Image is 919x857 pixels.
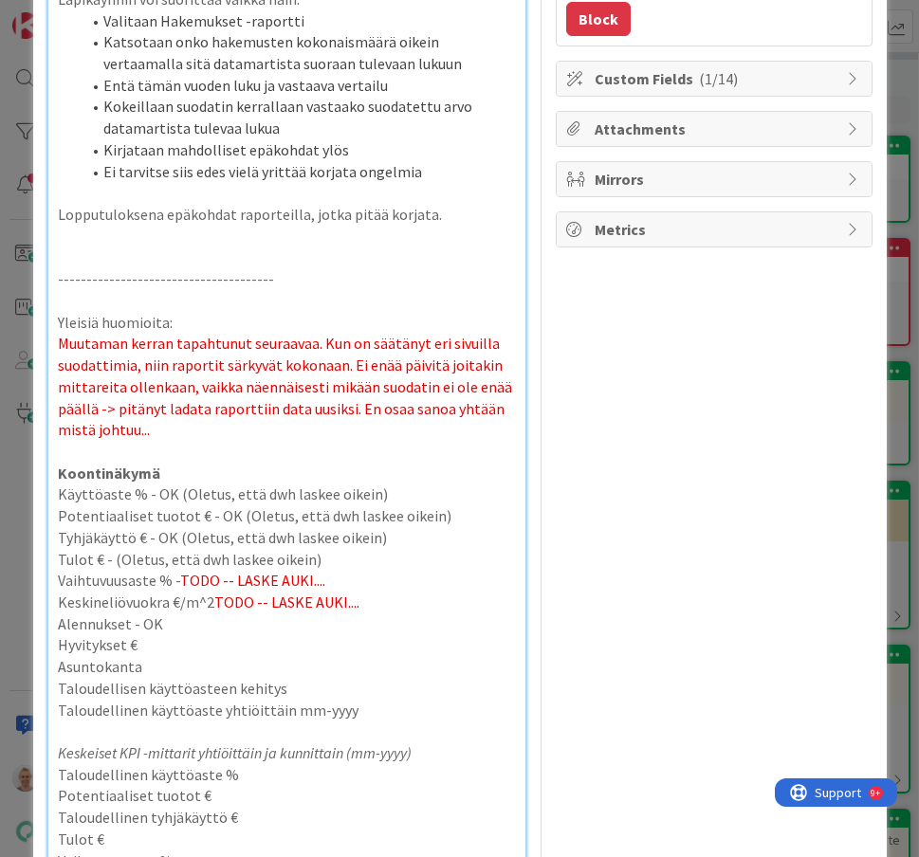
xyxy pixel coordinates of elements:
p: Potentiaaliset tuotot € [58,785,516,807]
p: Vaihtuvuusaste % - [58,570,516,592]
span: Custom Fields [595,67,837,90]
li: Kokeillaan suodatin kerrallaan vastaako suodatettu arvo datamartista tulevaa lukua [81,96,516,138]
p: Hyvitykset € [58,634,516,656]
span: Muutaman kerran tapahtunut seuraavaa. Kun on säätänyt eri sivuilla suodattimia, niin raportit sär... [58,334,515,439]
span: Mirrors [595,168,837,191]
p: Tyhjäkäyttö € - OK (Oletus, että dwh laskee oikein) [58,527,516,549]
p: Taloudellisen käyttöasteen kehitys [58,678,516,700]
p: Yleisiä huomioita: [58,312,516,334]
li: Kirjataan mahdolliset epäkohdat ylös [81,139,516,161]
p: Taloudellinen tyhjäkäyttö € [58,807,516,829]
p: Potentiaaliset tuotot € - OK (Oletus, että dwh laskee oikein) [58,505,516,527]
li: Ei tarvitse siis edes vielä yrittää korjata ongelmia [81,161,516,183]
li: Entä tämän vuoden luku ja vastaava vertailu [81,75,516,97]
p: Käyttöaste % - OK (Oletus, että dwh laskee oikein) [58,483,516,505]
p: Asuntokanta [58,656,516,678]
p: Taloudellinen käyttöaste % [58,764,516,786]
strong: Koontinäkymä [58,464,160,483]
p: -------------------------------------- [58,268,516,290]
p: Tulot € - (Oletus, että dwh laskee oikein) [58,549,516,571]
span: TODO -- LASKE AUKI.... [180,571,325,590]
span: ( 1/14 ) [699,69,738,88]
span: Metrics [595,218,837,241]
button: Block [566,2,631,36]
span: Attachments [595,118,837,140]
span: Support [40,3,86,26]
p: Alennukset - OK [58,613,516,635]
p: Taloudellinen käyttöaste yhtiöittäin mm-yyyy [58,700,516,721]
em: Keskeiset KPI -mittarit yhtiöittäin ja kunnittain (mm-yyyy) [58,743,412,762]
span: TODO -- LASKE AUKI.... [214,593,359,611]
div: 9+ [96,8,105,23]
p: Lopputuloksena epäkohdat raporteilla, jotka pitää korjata. [58,204,516,226]
p: Keskineliövuokra €/m^2 [58,592,516,613]
li: Katsotaan onko hakemusten kokonaismäärä oikein vertaamalla sitä datamartista suoraan tulevaan lukuun [81,31,516,74]
p: Tulot € [58,829,516,850]
li: Valitaan Hakemukset -raportti [81,10,516,32]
